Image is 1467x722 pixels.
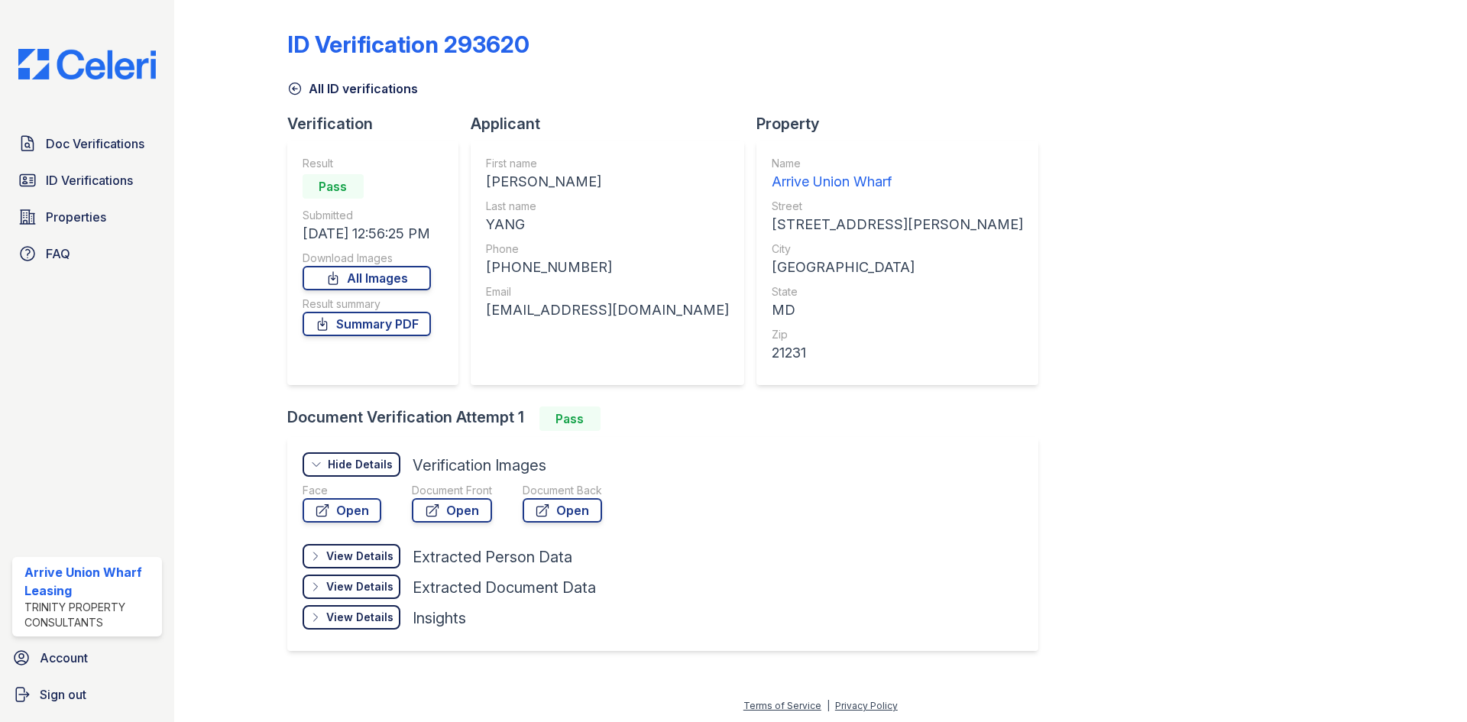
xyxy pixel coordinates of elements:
[287,113,471,134] div: Verification
[412,498,492,523] a: Open
[772,156,1023,193] a: Name Arrive Union Wharf
[46,171,133,189] span: ID Verifications
[486,171,729,193] div: [PERSON_NAME]
[6,643,168,673] a: Account
[523,498,602,523] a: Open
[326,549,393,564] div: View Details
[287,79,418,98] a: All ID verifications
[40,649,88,667] span: Account
[772,199,1023,214] div: Street
[46,244,70,263] span: FAQ
[486,199,729,214] div: Last name
[756,113,1051,134] div: Property
[46,134,144,153] span: Doc Verifications
[328,457,393,472] div: Hide Details
[303,312,431,336] a: Summary PDF
[772,171,1023,193] div: Arrive Union Wharf
[326,579,393,594] div: View Details
[303,208,431,223] div: Submitted
[486,156,729,171] div: First name
[1403,661,1452,707] iframe: chat widget
[772,156,1023,171] div: Name
[303,251,431,266] div: Download Images
[772,257,1023,278] div: [GEOGRAPHIC_DATA]
[40,685,86,704] span: Sign out
[486,257,729,278] div: [PHONE_NUMBER]
[413,455,546,476] div: Verification Images
[743,700,821,711] a: Terms of Service
[46,208,106,226] span: Properties
[303,483,381,498] div: Face
[772,342,1023,364] div: 21231
[287,31,529,58] div: ID Verification 293620
[287,406,1051,431] div: Document Verification Attempt 1
[772,284,1023,299] div: State
[471,113,756,134] div: Applicant
[772,299,1023,321] div: MD
[412,483,492,498] div: Document Front
[6,679,168,710] a: Sign out
[835,700,898,711] a: Privacy Policy
[827,700,830,711] div: |
[24,563,156,600] div: Arrive Union Wharf Leasing
[303,266,431,290] a: All Images
[326,610,393,625] div: View Details
[303,223,431,244] div: [DATE] 12:56:25 PM
[12,128,162,159] a: Doc Verifications
[486,214,729,235] div: YANG
[523,483,602,498] div: Document Back
[772,241,1023,257] div: City
[413,607,466,629] div: Insights
[486,284,729,299] div: Email
[486,299,729,321] div: [EMAIL_ADDRESS][DOMAIN_NAME]
[12,238,162,269] a: FAQ
[486,241,729,257] div: Phone
[303,296,431,312] div: Result summary
[772,327,1023,342] div: Zip
[413,577,596,598] div: Extracted Document Data
[6,49,168,79] img: CE_Logo_Blue-a8612792a0a2168367f1c8372b55b34899dd931a85d93a1a3d3e32e68fde9ad4.png
[303,174,364,199] div: Pass
[772,214,1023,235] div: [STREET_ADDRESS][PERSON_NAME]
[303,156,431,171] div: Result
[303,498,381,523] a: Open
[12,202,162,232] a: Properties
[413,546,572,568] div: Extracted Person Data
[24,600,156,630] div: Trinity Property Consultants
[12,165,162,196] a: ID Verifications
[539,406,601,431] div: Pass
